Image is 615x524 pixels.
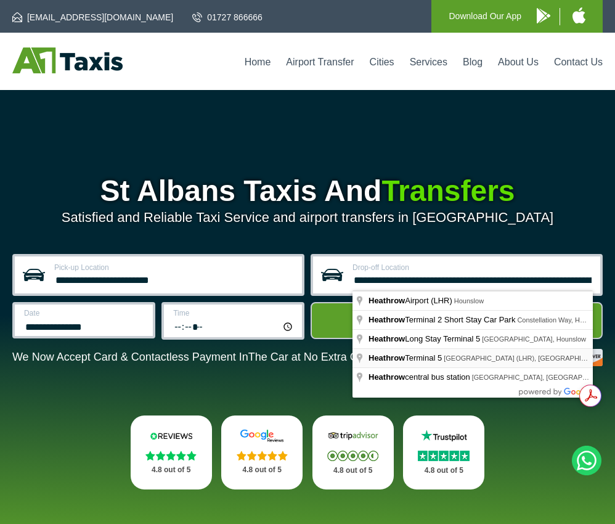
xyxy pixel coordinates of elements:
[12,351,389,364] p: We Now Accept Card & Contactless Payment In
[369,315,517,324] span: Terminal 2 Short Stay Car Park
[370,57,394,67] a: Cities
[235,429,289,443] img: Google
[245,57,271,67] a: Home
[369,334,482,343] span: Long Stay Terminal 5
[369,372,405,382] span: Heathrow
[369,296,454,305] span: Airport (LHR)
[572,7,585,23] img: A1 Taxis iPhone App
[131,416,212,489] a: Reviews.io Stars 4.8 out of 5
[326,429,380,443] img: Tripadvisor
[237,451,288,461] img: Stars
[286,57,354,67] a: Airport Transfer
[145,451,197,461] img: Stars
[144,462,198,478] p: 4.8 out of 5
[235,462,289,478] p: 4.8 out of 5
[173,309,295,317] label: Time
[192,11,263,23] a: 01727 866666
[403,416,484,489] a: Trustpilot Stars 4.8 out of 5
[417,429,471,443] img: Trustpilot
[326,463,380,478] p: 4.8 out of 5
[311,302,603,339] button: Get Quote
[482,335,586,343] span: [GEOGRAPHIC_DATA], Hounslow
[312,416,394,489] a: Tripadvisor Stars 4.8 out of 5
[24,309,145,317] label: Date
[369,353,444,362] span: Terminal 5
[449,9,521,24] p: Download Our App
[410,57,447,67] a: Services
[12,210,603,226] p: Satisfied and Reliable Taxi Service and airport transfers in [GEOGRAPHIC_DATA]
[498,57,539,67] a: About Us
[417,463,471,478] p: 4.8 out of 5
[369,372,472,382] span: central bus station
[369,315,405,324] span: Heathrow
[352,264,593,271] label: Drop-off Location
[54,264,295,271] label: Pick-up Location
[369,353,405,362] span: Heathrow
[144,429,198,443] img: Reviews.io
[327,451,378,461] img: Stars
[418,451,470,461] img: Stars
[454,297,484,305] span: Hounslow
[369,334,405,343] span: Heathrow
[554,57,603,67] a: Contact Us
[221,416,303,489] a: Google Stars 4.8 out of 5
[12,176,603,206] h1: St Albans Taxis And
[248,351,389,363] span: The Car at No Extra Charge.
[517,316,605,324] span: Constellation Way, Hounslow
[537,8,550,23] img: A1 Taxis Android App
[369,296,405,305] span: Heathrow
[381,174,515,207] span: Transfers
[463,57,483,67] a: Blog
[12,11,173,23] a: [EMAIL_ADDRESS][DOMAIN_NAME]
[12,47,123,73] img: A1 Taxis St Albans LTD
